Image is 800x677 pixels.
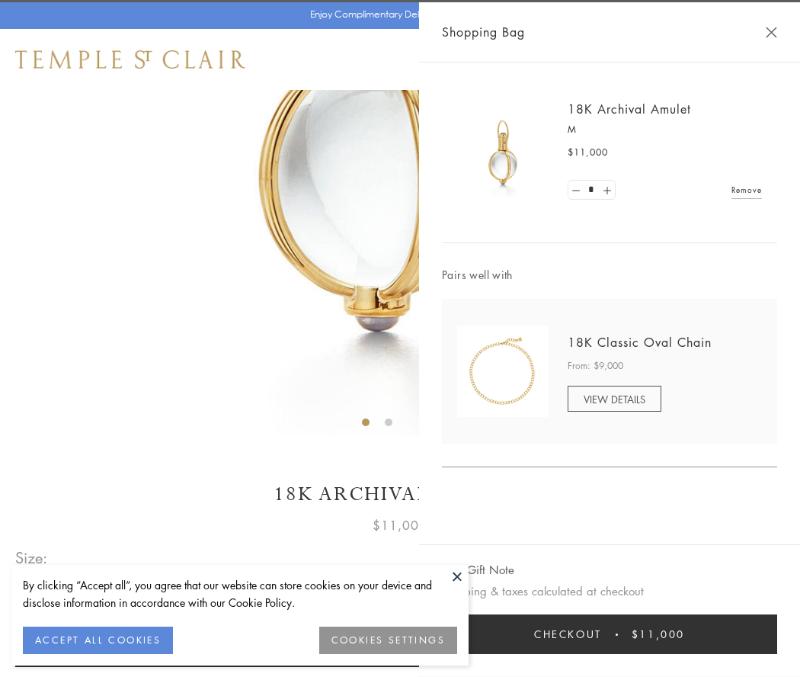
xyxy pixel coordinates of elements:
[632,626,685,643] span: $11,000
[766,27,777,38] button: Close Shopping Bag
[534,626,602,643] span: Checkout
[15,481,785,508] h1: 18K Archival Amulet
[731,181,762,198] a: Remove
[442,22,525,42] span: Shopping Bag
[568,334,712,351] a: 18K Classic Oval Chain
[457,326,549,417] img: N88865-OV18
[568,122,762,137] p: M
[23,576,457,611] div: By clicking “Accept all”, you agree that our website can store cookies on your device and disclos...
[442,614,777,654] button: Checkout $11,000
[599,181,614,200] a: Set quantity to 2
[442,266,777,284] span: Pairs well with
[568,386,661,412] a: VIEW DETAILS
[584,392,645,406] span: VIEW DETAILS
[568,145,608,160] span: $11,000
[373,515,427,535] span: $11,000
[319,627,457,654] button: COOKIES SETTINGS
[23,627,173,654] button: ACCEPT ALL COOKIES
[442,582,777,601] p: Shipping & taxes calculated at checkout
[568,358,623,374] span: From: $9,000
[15,545,49,570] span: Size:
[442,560,514,579] button: Add Gift Note
[310,7,483,22] p: Enjoy Complimentary Delivery & Returns
[15,50,245,69] img: Temple St. Clair
[568,101,691,117] a: 18K Archival Amulet
[457,107,549,198] img: 18K Archival Amulet
[568,181,584,200] a: Set quantity to 0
